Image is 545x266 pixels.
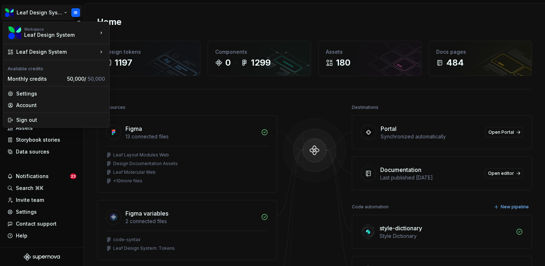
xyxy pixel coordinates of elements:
[24,31,85,39] div: Leaf Design System
[16,102,105,109] div: Account
[8,26,21,39] img: 6e787e26-f4c0-4230-8924-624fe4a2d214.png
[8,75,64,83] div: Monthly credits
[88,76,105,82] span: 50,000
[16,116,105,124] div: Sign out
[5,62,108,73] div: Available credits
[16,90,105,97] div: Settings
[67,76,105,82] span: 50,000 /
[24,27,98,31] div: Workspace
[16,48,98,56] div: Leaf Design System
